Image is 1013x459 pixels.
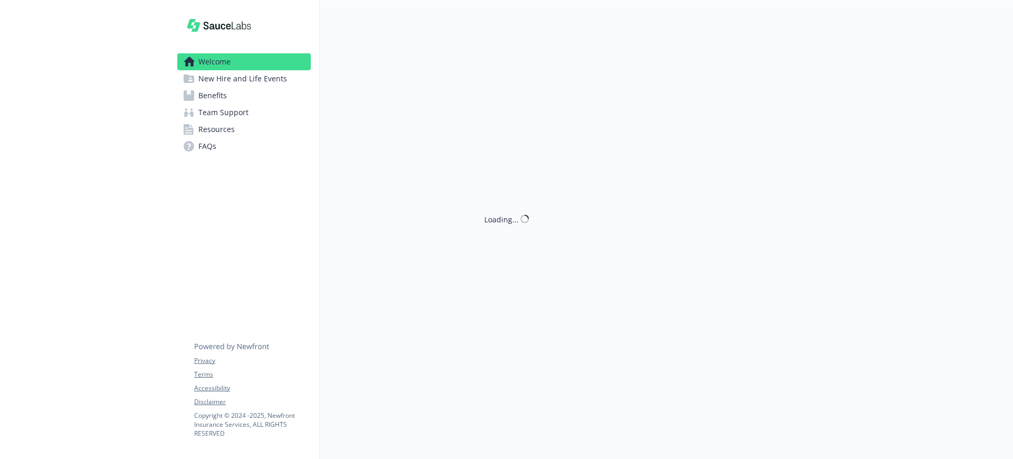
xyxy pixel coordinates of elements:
[198,87,227,104] span: Benefits
[484,213,519,224] div: Loading...
[177,53,311,70] a: Welcome
[198,70,287,87] span: New Hire and Life Events
[194,383,310,393] a: Accessibility
[194,411,310,438] p: Copyright © 2024 - 2025 , Newfront Insurance Services, ALL RIGHTS RESERVED
[198,53,231,70] span: Welcome
[194,370,310,379] a: Terms
[194,397,310,407] a: Disclaimer
[198,104,249,121] span: Team Support
[198,121,235,138] span: Resources
[198,138,216,155] span: FAQs
[177,121,311,138] a: Resources
[177,70,311,87] a: New Hire and Life Events
[194,356,310,366] a: Privacy
[177,87,311,104] a: Benefits
[177,138,311,155] a: FAQs
[177,104,311,121] a: Team Support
